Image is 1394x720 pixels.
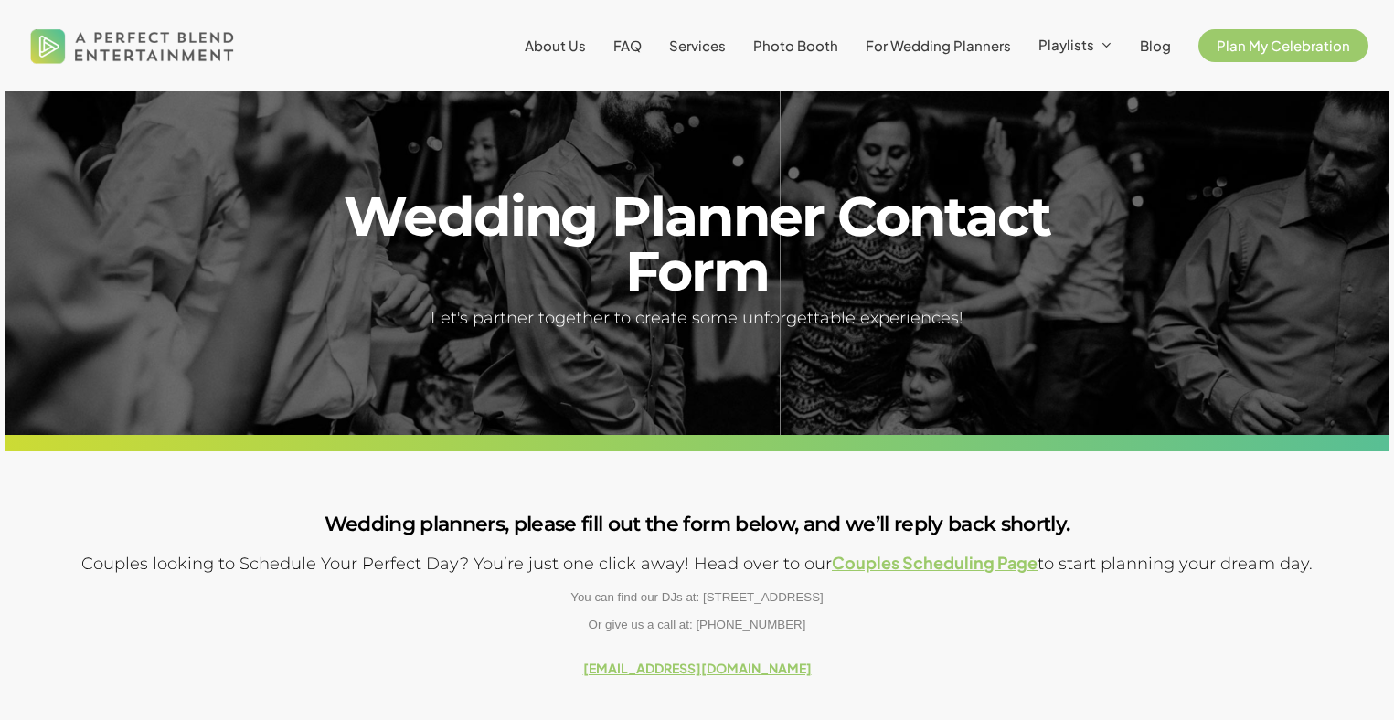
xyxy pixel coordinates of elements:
span: You can find our DJs at: [STREET_ADDRESS] [570,590,824,604]
h1: Wedding Planner Contact Form [277,189,1118,299]
a: About Us [525,38,586,53]
a: Plan My Celebration [1198,38,1368,53]
span: For Wedding Planners [866,37,1011,54]
a: Playlists [1038,37,1112,54]
span: Services [669,37,726,54]
span: Blog [1140,37,1171,54]
span: About Us [525,37,586,54]
a: Blog [1140,38,1171,53]
a: Photo Booth [753,38,838,53]
span: Playlists [1038,36,1094,53]
a: Couples Scheduling Page [832,552,1038,573]
span: Photo Booth [753,37,838,54]
h3: Wedding planners, please fill out the form below, and we’ll reply back shortly. [5,507,1389,542]
a: Services [669,38,726,53]
a: For Wedding Planners [866,38,1011,53]
span: Plan My Celebration [1217,37,1350,54]
span: Or give us a call at: [PHONE_NUMBER] [589,618,806,631]
span: FAQ [613,37,642,54]
a: [EMAIL_ADDRESS][DOMAIN_NAME] [583,660,812,676]
img: A Perfect Blend Entertainment [26,13,239,79]
a: FAQ [613,38,642,53]
h5: Let's partner together to create some unforgettable experiences! [277,305,1118,332]
h5: Couples looking to Schedule Your Perfect Day? You’re just one click away! Head over to our to sta... [5,549,1389,577]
